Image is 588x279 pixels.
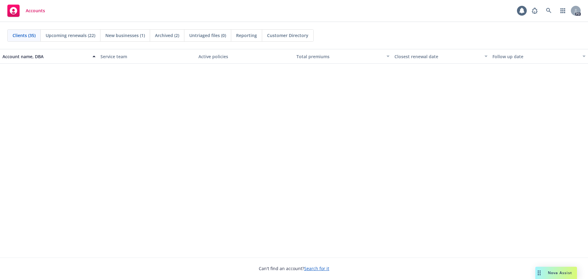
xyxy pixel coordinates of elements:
[100,53,194,60] div: Service team
[394,53,481,60] div: Closest renewal date
[26,8,45,13] span: Accounts
[155,32,179,39] span: Archived (2)
[529,5,541,17] a: Report a Bug
[490,49,588,64] button: Follow up date
[392,49,490,64] button: Closest renewal date
[189,32,226,39] span: Untriaged files (0)
[535,267,577,279] button: Nova Assist
[196,49,294,64] button: Active policies
[13,32,36,39] span: Clients (35)
[304,266,329,271] a: Search for it
[294,49,392,64] button: Total premiums
[296,53,383,60] div: Total premiums
[236,32,257,39] span: Reporting
[198,53,292,60] div: Active policies
[535,267,543,279] div: Drag to move
[557,5,569,17] a: Switch app
[543,5,555,17] a: Search
[267,32,308,39] span: Customer Directory
[2,53,89,60] div: Account name, DBA
[5,2,47,19] a: Accounts
[548,270,572,275] span: Nova Assist
[105,32,145,39] span: New businesses (1)
[259,265,329,272] span: Can't find an account?
[492,53,579,60] div: Follow up date
[98,49,196,64] button: Service team
[46,32,95,39] span: Upcoming renewals (22)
